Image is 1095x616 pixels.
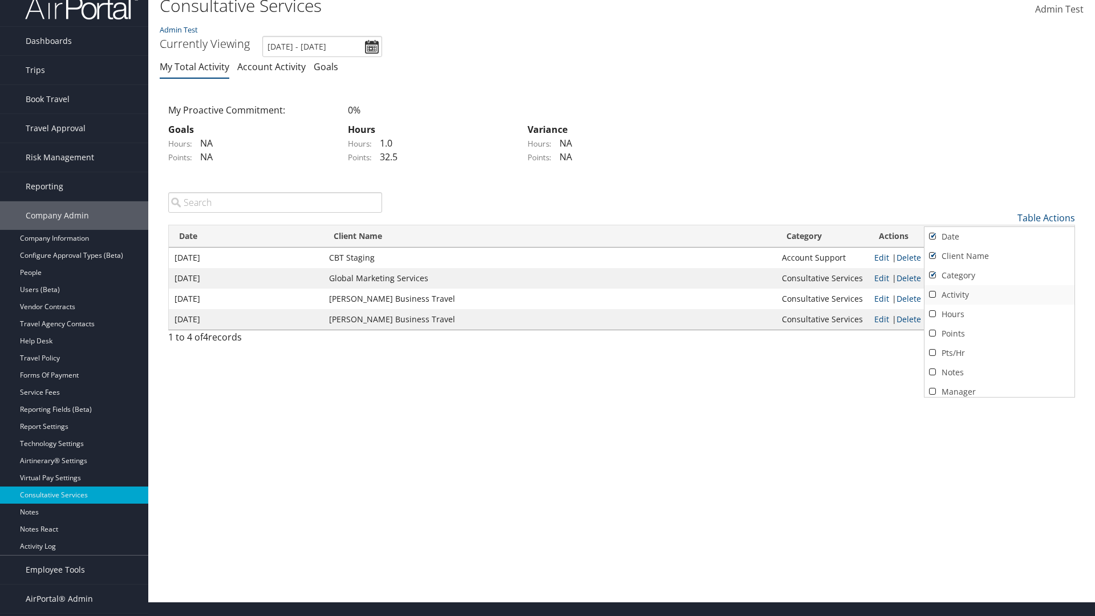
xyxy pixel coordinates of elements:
[924,227,1074,246] a: Date
[26,114,86,143] span: Travel Approval
[26,85,70,114] span: Book Travel
[924,305,1074,324] a: Hours
[26,556,85,584] span: Employee Tools
[924,246,1074,266] a: Client Name
[26,172,63,201] span: Reporting
[26,585,93,613] span: AirPortal® Admin
[26,27,72,55] span: Dashboards
[924,285,1074,305] a: Activity
[924,343,1074,363] a: Pts/Hr
[924,363,1074,382] a: Notes
[26,143,94,172] span: Risk Management
[924,324,1074,343] a: Points
[924,266,1074,285] a: Category
[924,382,1074,402] a: Manager
[26,56,45,84] span: Trips
[26,201,89,230] span: Company Admin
